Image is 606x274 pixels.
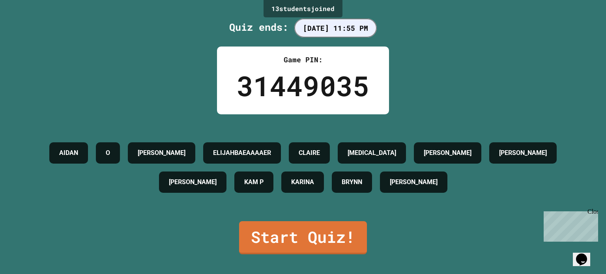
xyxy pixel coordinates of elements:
a: Start Quiz! [239,221,367,254]
h4: [PERSON_NAME] [424,148,471,158]
h4: O [106,148,110,158]
div: Quiz ends: [229,20,377,35]
h4: [PERSON_NAME] [390,177,438,187]
h4: [PERSON_NAME] [138,148,185,158]
h4: ELIJAHBAEAAAAER [213,148,271,158]
iframe: chat widget [541,208,598,242]
h4: [PERSON_NAME] [169,177,217,187]
h4: AIDAN [59,148,78,158]
iframe: chat widget [573,242,598,266]
div: Game PIN: [237,54,369,65]
h4: KAM P [244,177,264,187]
h4: CLAIRE [299,148,320,158]
h4: [MEDICAL_DATA] [348,148,396,158]
div: 31449035 [237,65,369,106]
h4: KARINA [291,177,314,187]
h4: BRYNN [342,177,362,187]
div: Chat with us now!Close [3,3,54,50]
span: [DATE] 11:55 PM [294,19,377,37]
h4: [PERSON_NAME] [499,148,547,158]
